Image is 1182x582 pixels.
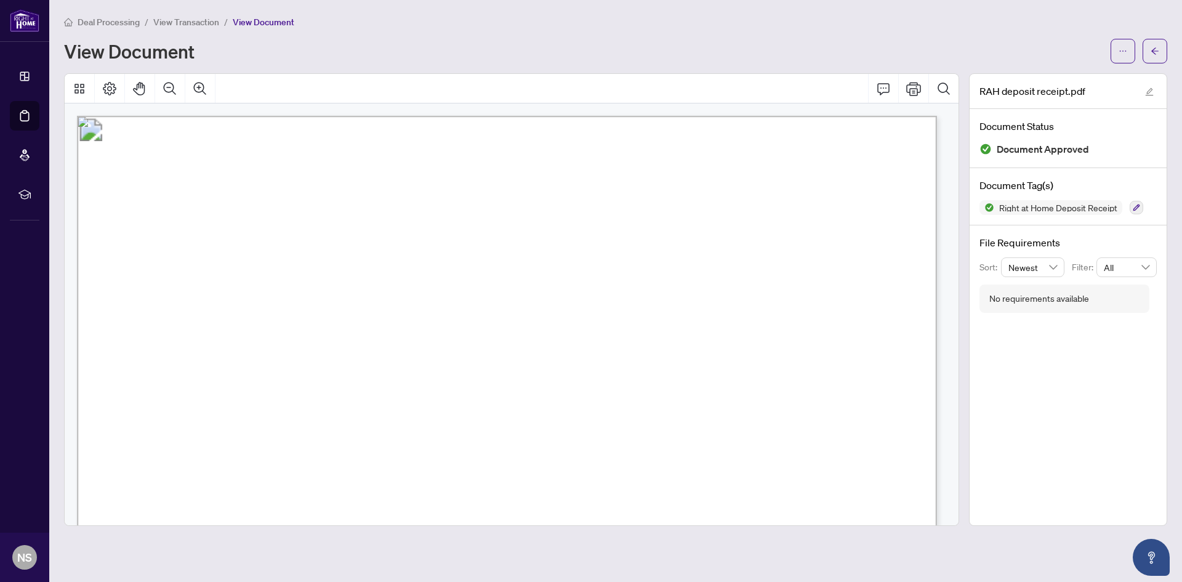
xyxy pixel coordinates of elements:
span: edit [1145,87,1154,96]
h4: File Requirements [979,235,1157,250]
img: Document Status [979,143,992,155]
span: View Document [233,17,294,28]
h1: View Document [64,41,195,61]
span: Document Approved [997,141,1089,158]
li: / [224,15,228,29]
span: All [1104,258,1149,277]
span: home [64,18,73,26]
div: No requirements available [989,292,1089,305]
span: Newest [1008,258,1058,277]
span: arrow-left [1151,47,1159,55]
h4: Document Status [979,119,1157,134]
p: Filter: [1072,261,1096,274]
span: ellipsis [1119,47,1127,55]
h4: Document Tag(s) [979,178,1157,193]
span: View Transaction [153,17,219,28]
button: Open asap [1133,539,1170,576]
img: logo [10,9,39,32]
span: Deal Processing [78,17,140,28]
span: Right at Home Deposit Receipt [994,203,1122,212]
img: Status Icon [979,200,994,215]
li: / [145,15,148,29]
p: Sort: [979,261,1001,274]
span: RAH deposit receipt.pdf [979,84,1085,99]
span: NS [17,549,32,566]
